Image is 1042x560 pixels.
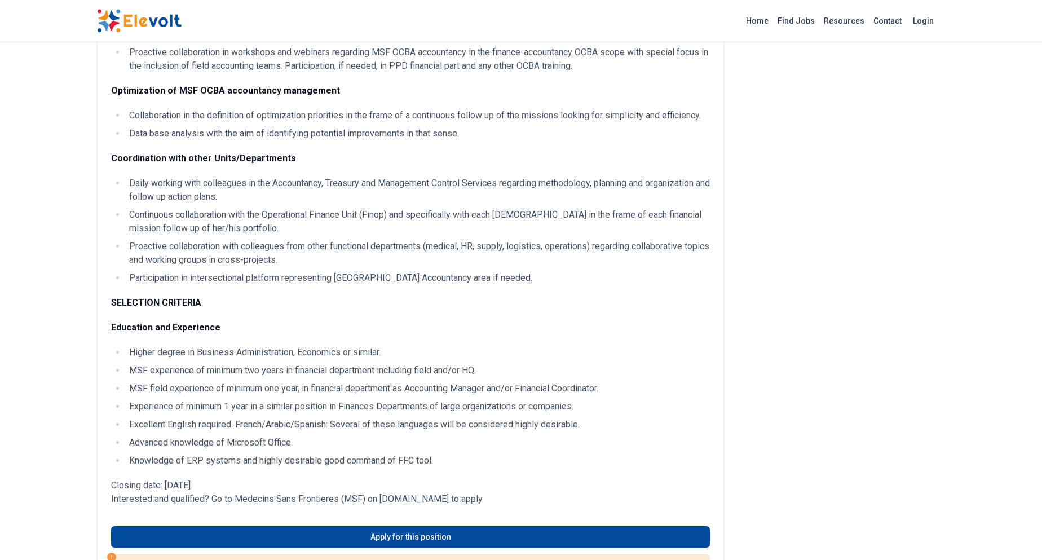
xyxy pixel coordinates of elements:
a: Resources [819,12,869,30]
li: Collaboration in the definition of optimization priorities in the frame of a continuous follow up... [126,109,710,122]
li: Experience of minimum 1 year in a similar position in Finances Departments of large organizations... [126,400,710,413]
strong: Education and Experience [111,322,220,333]
li: Excellent English required. French/Arabic/Spanish: Several of these languages will be considered ... [126,418,710,431]
img: Elevolt [97,9,182,33]
li: Knowledge of ERP systems and highly desirable good command of FFC tool. [126,454,710,468]
a: Login [906,10,941,32]
a: Find Jobs [773,12,819,30]
li: MSF experience of minimum two years in financial department including field and/or HQ. [126,364,710,377]
li: Continuous collaboration with the Operational Finance Unit (Finop) and specifically with each [DE... [126,208,710,235]
li: Daily working with colleagues in the Accountancy, Treasury and Management Control Services regard... [126,177,710,204]
li: Proactive collaboration with colleagues from other functional departments (medical, HR, supply, l... [126,240,710,267]
strong: Optimization of MSF OCBA accountancy management [111,85,340,96]
a: Contact [869,12,906,30]
a: Home [741,12,773,30]
strong: Coordination with other Units/Departments [111,153,296,164]
li: Participation in intersectional platform representing [GEOGRAPHIC_DATA] Accountancy area if needed. [126,271,710,285]
a: Apply for this position [111,526,710,548]
iframe: Chat Widget [986,506,1042,560]
p: Closing date: [DATE] [111,479,710,492]
strong: SELECTION CRITERIA [111,297,201,308]
li: Higher degree in Business Administration, Economics or similar. [126,346,710,359]
li: Data base analysis with the aim of identifying potential improvements in that sense. [126,127,710,140]
li: Proactive collaboration in workshops and webinars regarding MSF OCBA accountancy in the finance-a... [126,46,710,73]
li: Advanced knowledge of Microsoft Office. [126,436,710,449]
li: MSF field experience of minimum one year, in financial department as Accounting Manager and/or Fi... [126,382,710,395]
p: Interested and qualified? Go to Medecins Sans Frontieres (MSF) on [DOMAIN_NAME] to apply [111,492,710,506]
